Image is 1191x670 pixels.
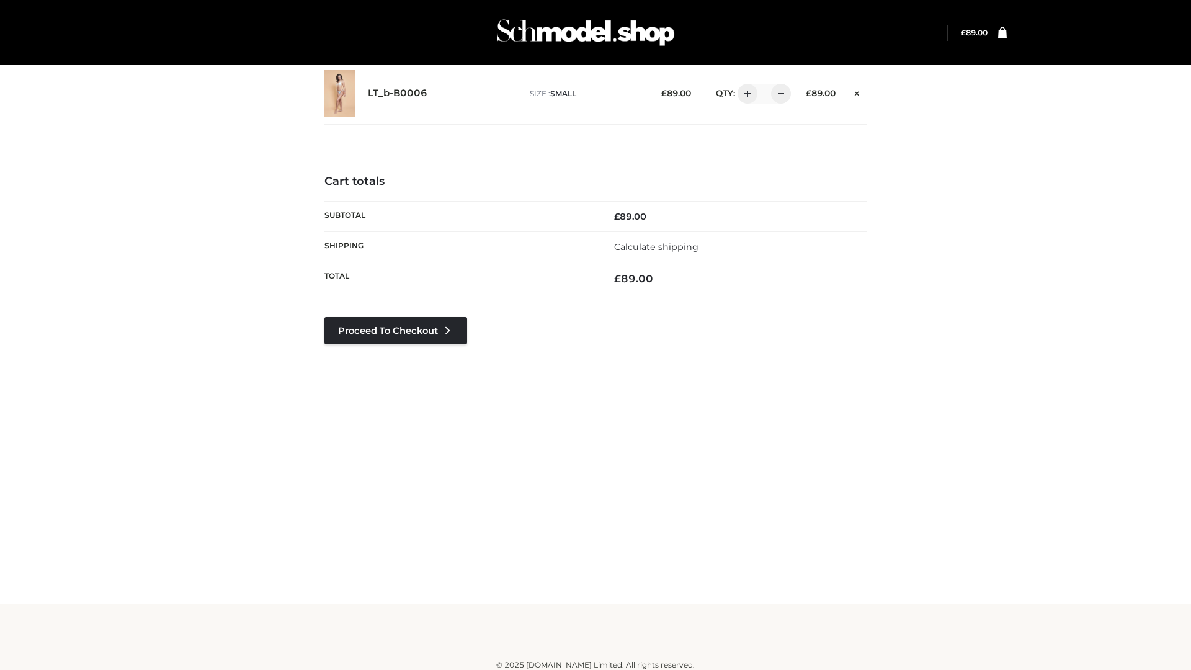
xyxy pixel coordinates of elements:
bdi: 89.00 [806,88,836,98]
a: £89.00 [961,28,988,37]
span: £ [614,272,621,285]
bdi: 89.00 [661,88,691,98]
span: £ [961,28,966,37]
a: LT_b-B0006 [368,87,427,99]
div: QTY: [703,84,787,104]
bdi: 89.00 [614,272,653,285]
bdi: 89.00 [614,211,646,222]
span: £ [614,211,620,222]
bdi: 89.00 [961,28,988,37]
img: Schmodel Admin 964 [493,8,679,57]
a: Remove this item [848,84,867,100]
span: £ [661,88,667,98]
img: LT_b-B0006 - SMALL [324,70,355,117]
h4: Cart totals [324,175,867,189]
p: size : [530,88,642,99]
th: Shipping [324,231,595,262]
a: Proceed to Checkout [324,317,467,344]
span: SMALL [550,89,576,98]
a: Calculate shipping [614,241,698,252]
span: £ [806,88,811,98]
th: Subtotal [324,201,595,231]
th: Total [324,262,595,295]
